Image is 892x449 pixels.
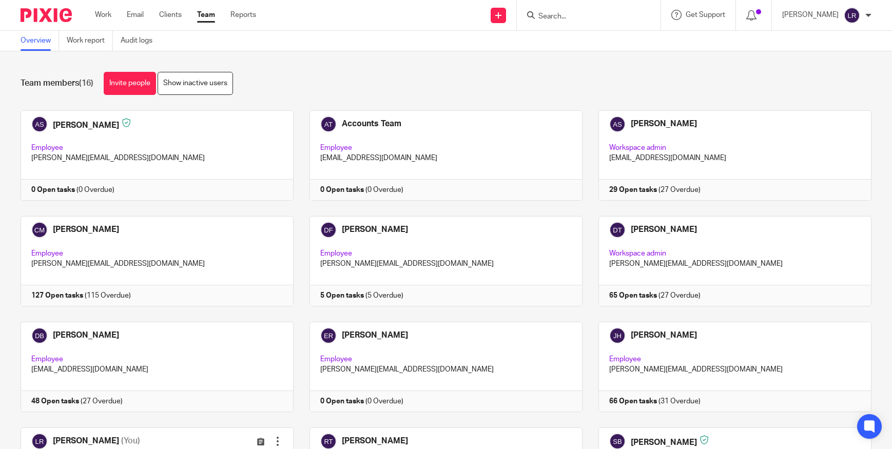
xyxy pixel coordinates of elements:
[782,10,839,20] p: [PERSON_NAME]
[230,10,256,20] a: Reports
[159,10,182,20] a: Clients
[686,11,725,18] span: Get Support
[67,31,113,51] a: Work report
[158,72,233,95] a: Show inactive users
[79,79,93,87] span: (16)
[121,31,160,51] a: Audit logs
[844,7,860,24] img: svg%3E
[537,12,630,22] input: Search
[197,10,215,20] a: Team
[21,78,93,89] h1: Team members
[95,10,111,20] a: Work
[104,72,156,95] a: Invite people
[21,8,72,22] img: Pixie
[127,10,144,20] a: Email
[21,31,59,51] a: Overview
